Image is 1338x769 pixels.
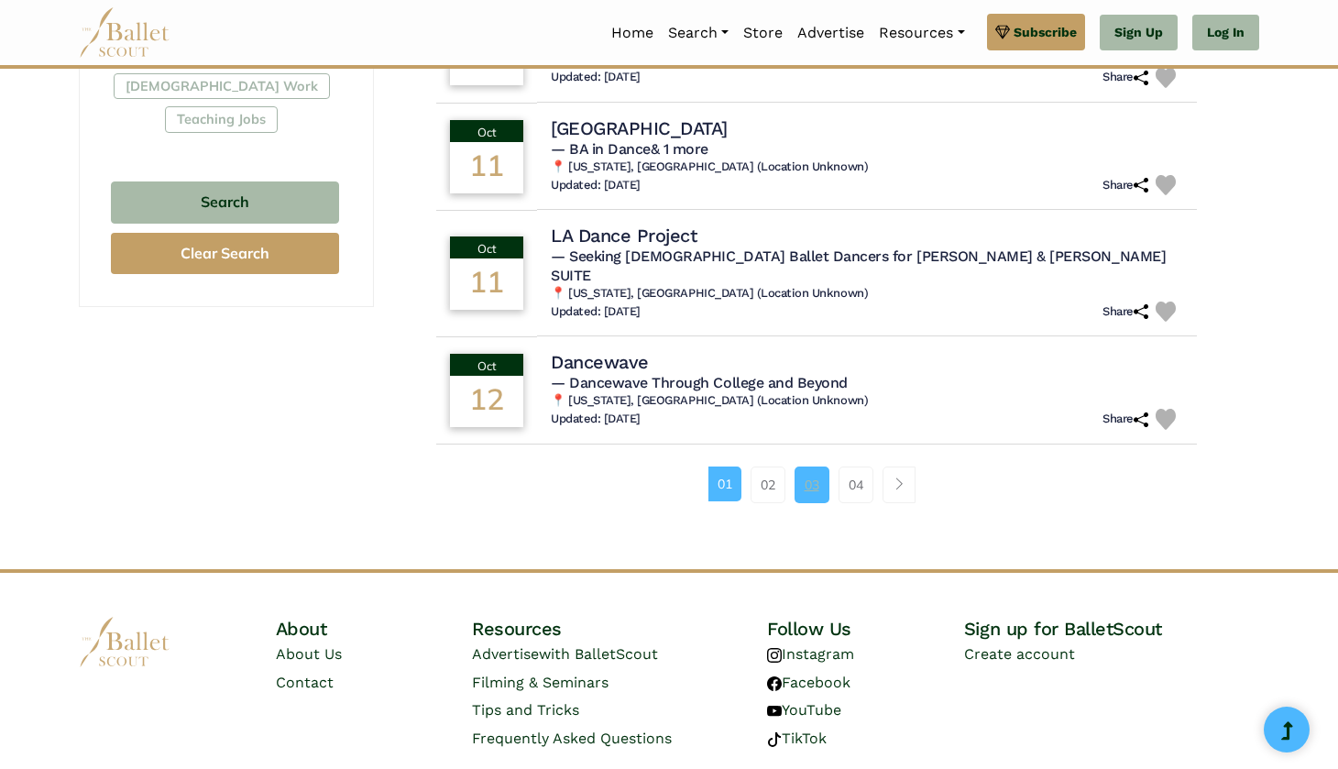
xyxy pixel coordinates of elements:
[551,374,848,391] span: — Dancewave Through College and Beyond
[450,236,523,258] div: Oct
[472,617,767,641] h4: Resources
[661,14,736,52] a: Search
[987,14,1085,50] a: Subscribe
[736,14,790,52] a: Store
[276,645,342,663] a: About Us
[1014,22,1077,42] span: Subscribe
[472,701,579,719] a: Tips and Tricks
[839,467,873,503] a: 04
[1102,304,1148,320] h6: Share
[551,304,641,320] h6: Updated: [DATE]
[551,393,1183,409] h6: 📍 [US_STATE], [GEOGRAPHIC_DATA] (Location Unknown)
[872,14,971,52] a: Resources
[708,467,926,503] nav: Page navigation example
[767,676,782,691] img: facebook logo
[551,350,649,374] h4: Dancewave
[1192,15,1259,51] a: Log In
[111,233,339,274] button: Clear Search
[450,120,523,142] div: Oct
[551,159,1183,175] h6: 📍 [US_STATE], [GEOGRAPHIC_DATA] (Location Unknown)
[767,730,827,747] a: TikTok
[450,258,523,310] div: 11
[551,140,708,158] span: — BA in Dance
[1100,15,1178,51] a: Sign Up
[767,701,841,719] a: YouTube
[790,14,872,52] a: Advertise
[1102,412,1148,427] h6: Share
[472,674,609,691] a: Filming & Seminars
[767,617,964,641] h4: Follow Us
[651,140,708,158] a: & 1 more
[450,142,523,193] div: 11
[472,730,672,747] a: Frequently Asked Questions
[551,116,728,140] h4: [GEOGRAPHIC_DATA]
[767,704,782,719] img: youtube logo
[551,70,641,85] h6: Updated: [DATE]
[604,14,661,52] a: Home
[708,467,741,501] a: 01
[767,674,850,691] a: Facebook
[111,181,339,225] button: Search
[767,648,782,663] img: instagram logo
[79,617,170,667] img: logo
[276,617,473,641] h4: About
[539,645,658,663] span: with BalletScout
[751,467,785,503] a: 02
[795,467,829,503] a: 03
[964,617,1259,641] h4: Sign up for BalletScout
[472,645,658,663] a: Advertisewith BalletScout
[276,674,334,691] a: Contact
[964,645,1075,663] a: Create account
[551,247,1166,284] span: — Seeking [DEMOGRAPHIC_DATA] Ballet Dancers for [PERSON_NAME] & [PERSON_NAME] SUITE
[450,376,523,427] div: 12
[450,354,523,376] div: Oct
[767,645,854,663] a: Instagram
[551,412,641,427] h6: Updated: [DATE]
[551,224,696,247] h4: LA Dance Project
[551,286,1183,302] h6: 📍 [US_STATE], [GEOGRAPHIC_DATA] (Location Unknown)
[767,732,782,747] img: tiktok logo
[995,22,1010,42] img: gem.svg
[551,178,641,193] h6: Updated: [DATE]
[1102,178,1148,193] h6: Share
[1102,70,1148,85] h6: Share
